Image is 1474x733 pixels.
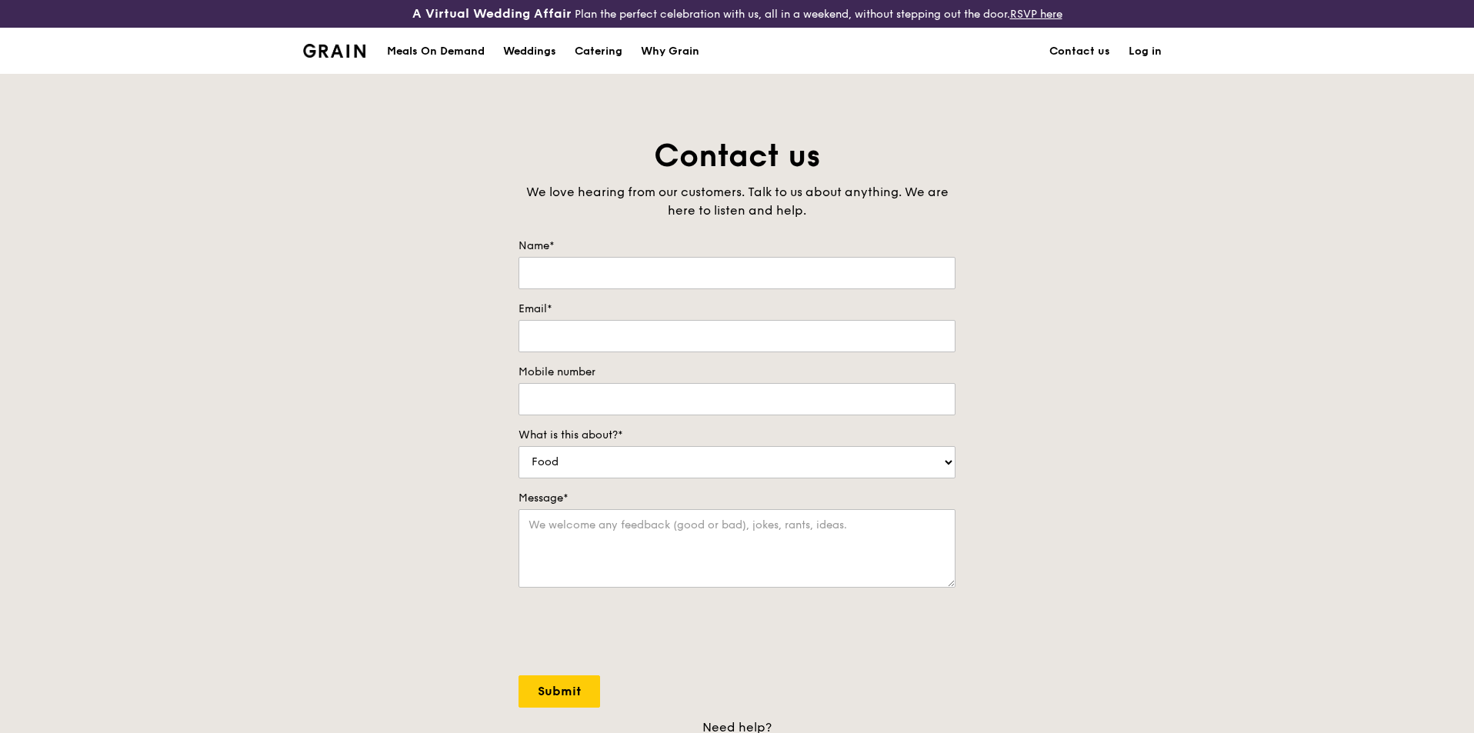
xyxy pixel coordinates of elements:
label: Message* [519,491,955,506]
img: Grain [303,44,365,58]
div: Plan the perfect celebration with us, all in a weekend, without stepping out the door. [294,6,1180,22]
a: Why Grain [632,28,709,75]
a: RSVP here [1010,8,1062,21]
label: What is this about?* [519,428,955,443]
div: Weddings [503,28,556,75]
h3: A Virtual Wedding Affair [412,6,572,22]
a: Contact us [1040,28,1119,75]
a: Catering [565,28,632,75]
label: Email* [519,302,955,317]
input: Submit [519,675,600,708]
a: Log in [1119,28,1171,75]
label: Mobile number [519,365,955,380]
iframe: reCAPTCHA [519,603,752,663]
a: GrainGrain [303,27,365,73]
label: Name* [519,238,955,254]
div: Catering [575,28,622,75]
div: We love hearing from our customers. Talk to us about anything. We are here to listen and help. [519,183,955,220]
div: Meals On Demand [387,28,485,75]
a: Weddings [494,28,565,75]
div: Why Grain [641,28,699,75]
h1: Contact us [519,135,955,177]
